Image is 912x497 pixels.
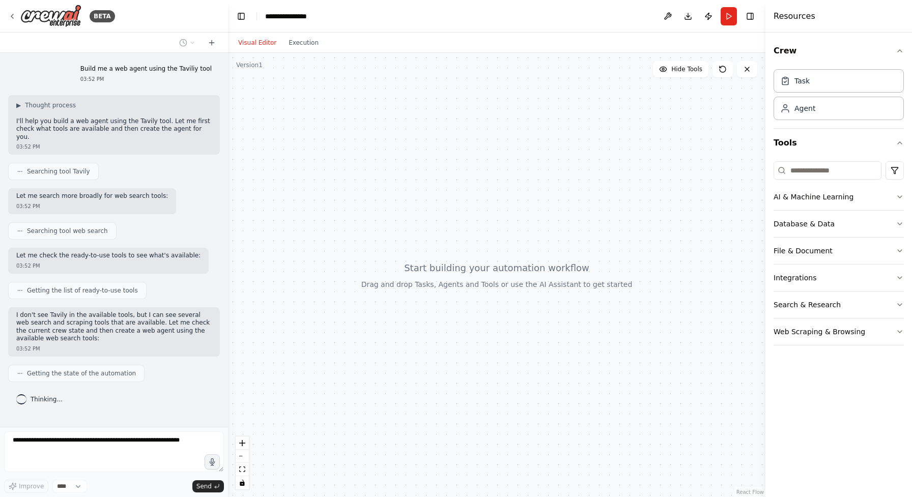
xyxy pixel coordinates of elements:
span: Getting the state of the automation [27,369,136,377]
div: 03:52 PM [16,143,212,151]
button: zoom out [236,450,249,463]
span: Searching tool Tavily [27,167,90,176]
button: zoom in [236,436,249,450]
span: ▶ [16,101,21,109]
span: Thought process [25,101,76,109]
button: Click to speak your automation idea [205,454,220,470]
a: React Flow attribution [736,489,764,495]
div: Version 1 [236,61,263,69]
p: I don't see Tavily in the available tools, but I can see several web search and scraping tools th... [16,311,212,343]
button: Hide left sidebar [234,9,248,23]
div: Task [794,76,810,86]
p: I'll help you build a web agent using the Tavily tool. Let me first check what tools are availabl... [16,118,212,141]
button: File & Document [774,238,904,264]
div: BETA [90,10,115,22]
img: Logo [20,5,81,27]
span: Hide Tools [671,65,702,73]
div: 03:52 PM [16,262,201,270]
button: Database & Data [774,211,904,237]
h4: Resources [774,10,815,22]
p: Build me a web agent using the Taviliy tool [80,65,212,73]
button: Crew [774,37,904,65]
button: Start a new chat [204,37,220,49]
button: Hide right sidebar [743,9,757,23]
span: Send [196,482,212,490]
span: Thinking... [31,395,63,403]
button: fit view [236,463,249,476]
button: Improve [4,480,48,493]
p: Let me check the ready-to-use tools to see what's available: [16,252,201,260]
button: ▶Thought process [16,101,76,109]
button: Visual Editor [232,37,282,49]
button: Execution [282,37,325,49]
button: toggle interactivity [236,476,249,489]
button: Search & Research [774,291,904,318]
div: Tools [774,157,904,354]
p: Let me search more broadly for web search tools: [16,192,168,200]
button: AI & Machine Learning [774,184,904,210]
div: 03:52 PM [80,75,212,83]
span: Improve [19,482,44,490]
button: Integrations [774,265,904,291]
button: Send [192,480,224,492]
span: Getting the list of ready-to-use tools [27,286,138,295]
div: 03:52 PM [16,202,168,210]
nav: breadcrumb [265,11,318,21]
button: Web Scraping & Browsing [774,318,904,345]
div: Crew [774,65,904,128]
div: Agent [794,103,815,113]
button: Tools [774,129,904,157]
button: Hide Tools [653,61,708,77]
div: React Flow controls [236,436,249,489]
span: Searching tool web search [27,227,108,235]
div: 03:52 PM [16,345,212,353]
button: Switch to previous chat [175,37,199,49]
